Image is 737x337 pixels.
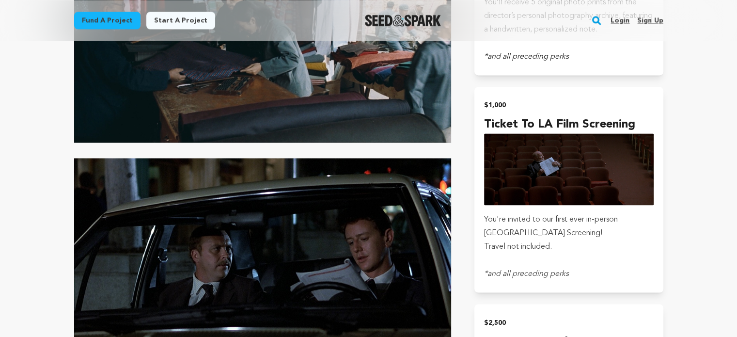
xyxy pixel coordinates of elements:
img: Seed&Spark Logo Dark Mode [365,15,441,26]
h2: $2,500 [484,316,653,329]
h2: $1,000 [484,98,653,112]
em: *and all preceding perks [484,53,569,61]
p: You're invited to our first ever in-person [GEOGRAPHIC_DATA] Screening! [484,213,653,240]
p: Travel not included. [484,240,653,254]
a: Sign up [637,13,663,28]
a: Fund a project [74,12,141,29]
img: incentive [484,133,653,205]
a: Start a project [146,12,215,29]
button: $1,000 Ticket to LA Film Screening incentive You're invited to our first ever in-person [GEOGRAPH... [474,87,663,292]
h4: Ticket to LA Film Screening [484,116,653,133]
a: Seed&Spark Homepage [365,15,441,26]
a: Login [611,13,629,28]
em: *and all preceding perks [484,270,569,278]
